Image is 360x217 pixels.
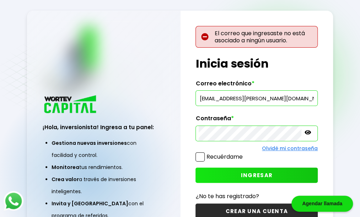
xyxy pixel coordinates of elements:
[195,168,318,183] button: INGRESAR
[201,33,209,41] img: error-circle.027baa21.svg
[199,91,315,106] input: hola@wortev.capital
[206,153,242,161] label: Recuérdame
[195,192,318,201] p: ¿No te has registrado?
[262,145,318,152] a: Olvidé mi contraseña
[195,115,318,126] label: Contraseña
[4,191,23,211] img: logos_whatsapp-icon.242b2217.svg
[52,137,156,161] li: con facilidad y control.
[195,55,318,72] h1: Inicia sesión
[52,176,79,183] span: Crea valor
[52,173,156,197] li: a través de inversiones inteligentes.
[241,171,273,179] span: INGRESAR
[52,161,156,173] li: tus rendimientos.
[43,94,99,115] img: logo_wortev_capital
[291,196,353,212] div: Agendar llamada
[43,123,165,131] h3: ¡Hola, inversionista! Ingresa a tu panel:
[52,164,79,171] span: Monitorea
[52,200,128,207] span: Invita y [GEOGRAPHIC_DATA]
[195,26,318,47] p: El correo que ingresaste no está asociado a ningún usuario.
[195,80,318,91] label: Correo electrónico
[52,139,127,147] span: Gestiona nuevas inversiones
